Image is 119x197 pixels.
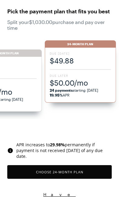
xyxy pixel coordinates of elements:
[50,51,111,56] span: Due [DATE]
[7,148,13,154] img: svg%3e
[7,6,112,16] span: Pick the payment plan that fits you best
[45,40,116,48] div: 24-Month Plan
[7,19,112,31] span: Split your $1,030.00 purchase and pay over time
[50,93,62,97] strong: 19.95%
[50,142,65,148] b: 29.98 %
[50,56,111,66] span: $49.88
[7,165,112,179] button: Choose 24-Month Plan
[50,88,111,97] span: starting [DATE] APR
[16,142,112,159] span: APR increases to permanently if payment is not received [DATE] of any due date.
[50,73,111,78] span: Due Later
[50,78,111,88] span: $50.00/mo
[50,88,73,92] strong: 24 payments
